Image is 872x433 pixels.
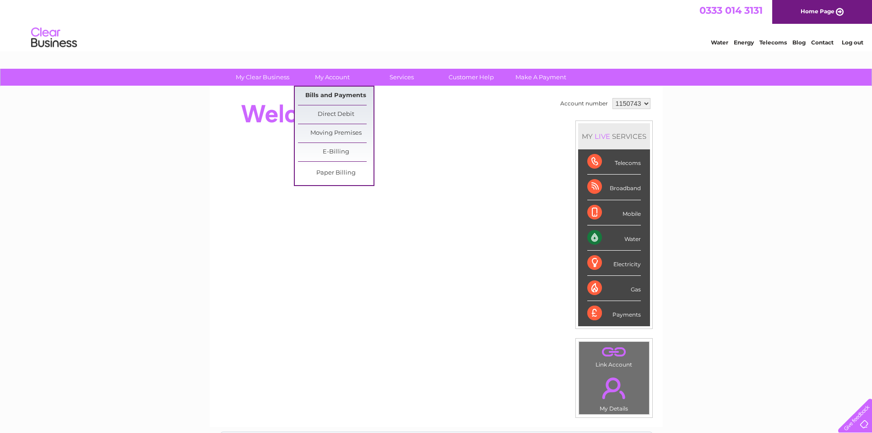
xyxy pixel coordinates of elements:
[294,69,370,86] a: My Account
[587,200,641,225] div: Mobile
[587,149,641,175] div: Telecoms
[711,39,728,46] a: Water
[298,164,374,182] a: Paper Billing
[558,96,610,111] td: Account number
[593,132,612,141] div: LIVE
[298,143,374,161] a: E-Billing
[31,24,77,52] img: logo.png
[578,123,650,149] div: MY SERVICES
[220,5,653,44] div: Clear Business is a trading name of Verastar Limited (registered in [GEOGRAPHIC_DATA] No. 3667643...
[759,39,787,46] a: Telecoms
[225,69,300,86] a: My Clear Business
[811,39,834,46] a: Contact
[433,69,509,86] a: Customer Help
[842,39,863,46] a: Log out
[364,69,439,86] a: Services
[587,276,641,301] div: Gas
[298,105,374,124] a: Direct Debit
[587,251,641,276] div: Electricity
[298,87,374,105] a: Bills and Payments
[503,69,579,86] a: Make A Payment
[587,175,641,200] div: Broadband
[792,39,806,46] a: Blog
[579,370,650,415] td: My Details
[298,124,374,143] a: Moving Premises
[581,344,647,360] a: .
[587,225,641,251] div: Water
[699,5,763,16] a: 0333 014 3131
[587,301,641,326] div: Payments
[734,39,754,46] a: Energy
[581,372,647,404] a: .
[579,341,650,370] td: Link Account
